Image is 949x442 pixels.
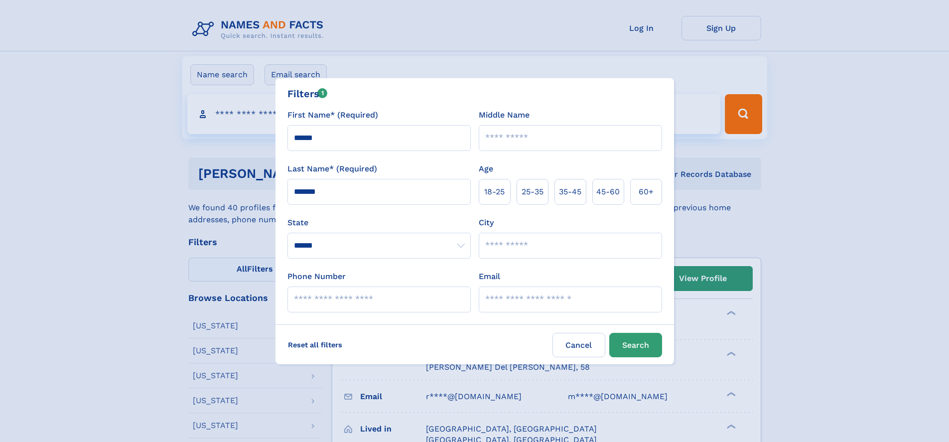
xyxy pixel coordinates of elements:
label: First Name* (Required) [287,109,378,121]
label: Phone Number [287,271,346,283]
label: State [287,217,471,229]
button: Search [609,333,662,357]
label: Last Name* (Required) [287,163,377,175]
div: Filters [287,86,328,101]
span: 25‑35 [522,186,543,198]
span: 18‑25 [484,186,505,198]
label: Email [479,271,500,283]
span: 60+ [639,186,654,198]
label: Reset all filters [281,333,349,357]
label: Age [479,163,493,175]
label: Middle Name [479,109,530,121]
label: City [479,217,494,229]
span: 35‑45 [559,186,581,198]
span: 45‑60 [596,186,620,198]
label: Cancel [552,333,605,357]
